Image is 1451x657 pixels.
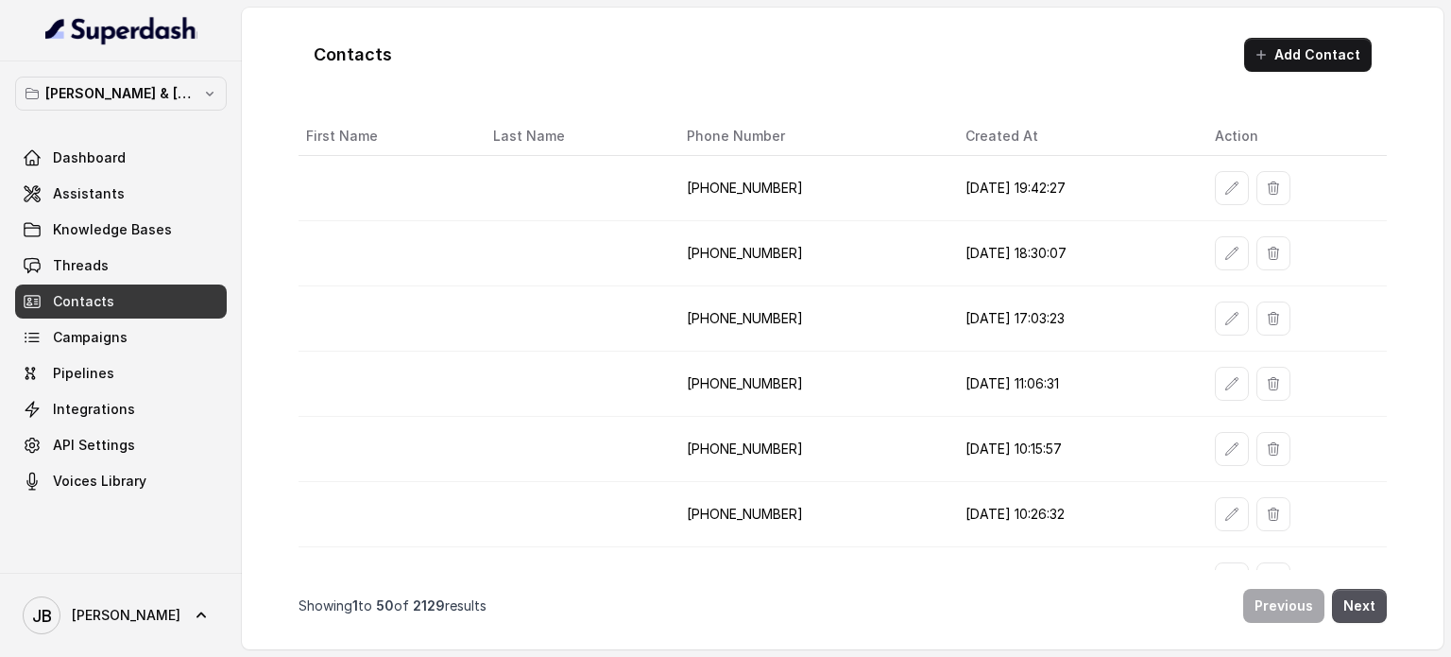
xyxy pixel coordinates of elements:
a: Assistants [15,177,227,211]
img: light.svg [45,15,197,45]
a: Dashboard [15,141,227,175]
th: First Name [299,117,478,156]
span: Assistants [53,184,125,203]
h1: Contacts [314,40,392,70]
span: 50 [376,597,394,614]
a: Knowledge Bases [15,213,227,247]
td: [DATE] 11:05:59 [950,547,1200,613]
td: [PHONE_NUMBER] [672,352,950,417]
span: Campaigns [53,328,128,347]
a: [PERSON_NAME] [15,589,227,642]
span: Integrations [53,400,135,419]
th: Action [1200,117,1387,156]
td: [DATE] 18:30:07 [950,221,1200,286]
button: Previous [1243,589,1324,623]
td: [PHONE_NUMBER] [672,417,950,482]
td: [DATE] 19:42:27 [950,156,1200,221]
a: Threads [15,249,227,283]
td: [PHONE_NUMBER] [672,156,950,221]
a: Campaigns [15,320,227,354]
span: Threads [53,256,109,275]
button: Next [1332,589,1387,623]
p: [PERSON_NAME] & [PERSON_NAME] [45,82,196,105]
span: 2129 [413,597,445,614]
p: Showing to of results [299,596,487,615]
a: API Settings [15,428,227,462]
th: Phone Number [672,117,950,156]
span: [PERSON_NAME] [72,606,180,625]
td: [PHONE_NUMBER] [672,547,950,613]
a: Voices Library [15,464,227,498]
nav: Pagination [299,578,1387,634]
span: 1 [352,597,358,614]
button: [PERSON_NAME] & [PERSON_NAME] [15,77,227,111]
span: API Settings [53,436,135,455]
span: Contacts [53,292,114,311]
th: Last Name [478,117,672,156]
td: [DATE] 17:03:23 [950,286,1200,352]
span: Dashboard [53,148,126,167]
a: Integrations [15,392,227,426]
a: Pipelines [15,356,227,390]
th: Created At [950,117,1200,156]
td: [PHONE_NUMBER] [672,221,950,286]
text: JB [32,606,52,626]
button: Add Contact [1244,38,1372,72]
span: Voices Library [53,472,146,491]
td: [DATE] 10:15:57 [950,417,1200,482]
span: Knowledge Bases [53,220,172,239]
td: [PHONE_NUMBER] [672,482,950,547]
a: Contacts [15,285,227,319]
td: [DATE] 11:06:31 [950,352,1200,417]
span: Pipelines [53,364,114,383]
td: [DATE] 10:26:32 [950,482,1200,547]
td: [PHONE_NUMBER] [672,286,950,352]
